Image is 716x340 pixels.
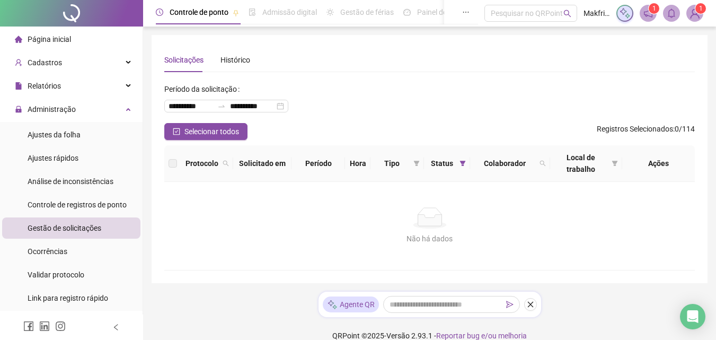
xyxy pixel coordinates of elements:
[413,160,420,167] span: filter
[23,321,34,332] span: facebook
[28,58,62,67] span: Cadastros
[345,145,370,182] th: Hora
[223,160,229,167] span: search
[428,158,455,169] span: Status
[597,123,695,140] span: : 0 / 114
[667,8,676,18] span: bell
[506,301,514,308] span: send
[652,5,656,12] span: 1
[554,152,607,175] span: Local de trabalho
[185,158,218,169] span: Protocolo
[340,8,394,16] span: Gestão de férias
[28,200,127,209] span: Controle de registros de ponto
[326,8,334,16] span: sun
[457,155,468,171] span: filter
[184,126,239,137] span: Selecionar todos
[249,8,256,16] span: file-done
[28,130,81,139] span: Ajustes da folha
[584,7,610,19] span: Makfrios
[156,8,163,16] span: clock-circle
[386,332,410,340] span: Versão
[411,155,422,171] span: filter
[28,82,61,90] span: Relatórios
[695,3,706,14] sup: Atualize o seu contato no menu Meus Dados
[39,321,50,332] span: linkedin
[436,332,527,340] span: Reportar bug e/ou melhoria
[563,10,571,18] span: search
[643,8,653,18] span: notification
[220,155,231,171] span: search
[28,35,71,43] span: Página inicial
[164,81,244,98] label: Período da solicitação
[28,247,67,256] span: Ocorrências
[626,158,691,169] div: Ações
[164,123,247,140] button: Selecionar todos
[28,294,108,302] span: Link para registro rápido
[170,8,228,16] span: Controle de ponto
[233,145,291,182] th: Solicitado em
[327,299,338,310] img: sparkle-icon.fc2bf0ac1784a2077858766a79e2daf3.svg
[217,102,226,110] span: to
[291,145,345,182] th: Período
[28,271,84,279] span: Validar protocolo
[177,233,682,245] div: Não há dados
[612,160,618,167] span: filter
[28,224,101,232] span: Gestão de solicitações
[403,8,411,16] span: dashboard
[28,154,78,162] span: Ajustes rápidos
[474,158,535,169] span: Colaborador
[15,36,22,43] span: home
[28,105,76,114] span: Administração
[15,82,22,90] span: file
[597,125,673,133] span: Registros Selecionados
[112,324,120,331] span: left
[375,158,409,169] span: Tipo
[609,150,620,177] span: filter
[217,102,226,110] span: swap-right
[459,160,466,167] span: filter
[262,8,317,16] span: Admissão digital
[680,304,705,329] div: Open Intercom Messenger
[537,155,548,171] span: search
[619,7,631,19] img: sparkle-icon.fc2bf0ac1784a2077858766a79e2daf3.svg
[687,5,703,21] img: 54212
[462,8,470,16] span: ellipsis
[233,10,239,16] span: pushpin
[540,160,546,167] span: search
[15,106,22,113] span: lock
[173,128,180,135] span: check-square
[417,8,458,16] span: Painel do DP
[649,3,659,14] sup: 1
[15,59,22,66] span: user-add
[323,297,379,312] div: Agente QR
[527,301,534,308] span: close
[55,321,66,332] span: instagram
[28,177,113,186] span: Análise de inconsistências
[164,54,204,66] div: Solicitações
[220,54,250,66] div: Histórico
[699,5,703,12] span: 1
